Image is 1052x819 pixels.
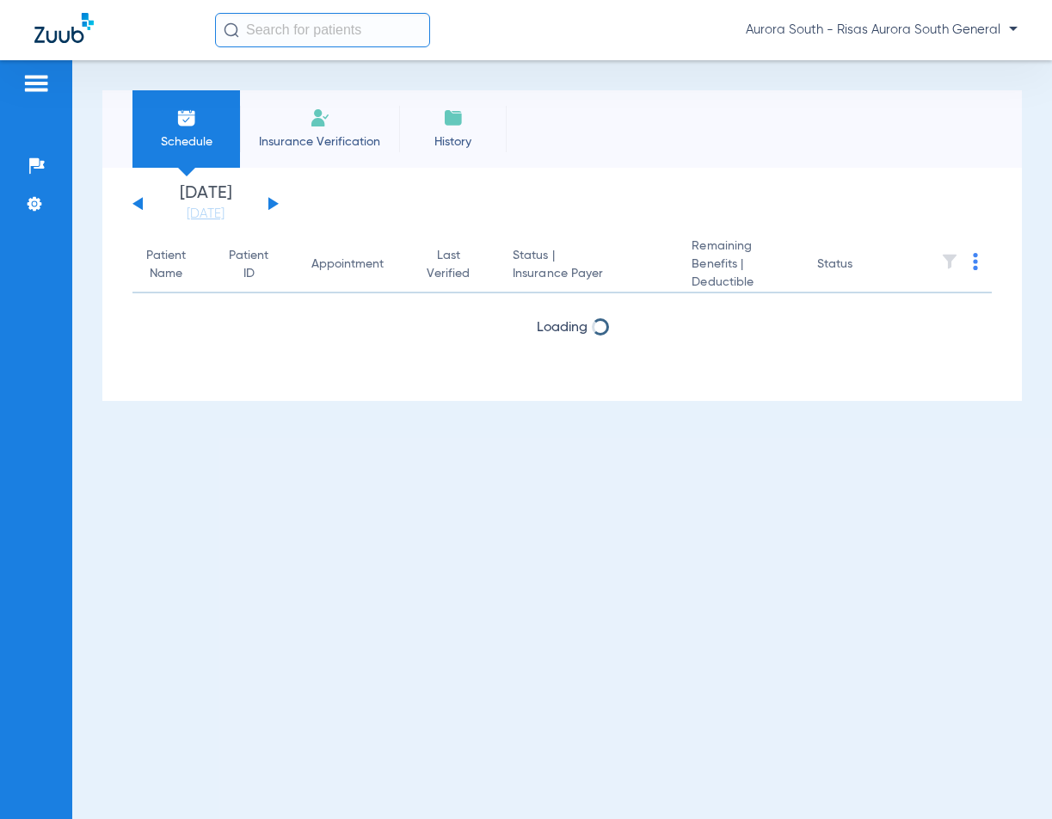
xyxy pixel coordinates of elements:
th: Remaining Benefits | [678,237,803,293]
th: Status [803,237,920,293]
span: Loading [537,366,588,380]
img: filter.svg [941,253,958,270]
span: Insurance Verification [253,133,386,151]
div: Appointment [311,256,399,274]
span: Aurora South - Risas Aurora South General [746,22,1018,39]
input: Search for patients [215,13,430,47]
span: History [412,133,494,151]
div: Patient Name [146,247,201,283]
img: Manual Insurance Verification [310,108,330,128]
div: Last Verified [427,247,485,283]
span: Deductible [692,274,790,292]
div: Patient ID [229,247,268,283]
a: [DATE] [154,206,257,223]
div: Appointment [311,256,384,274]
li: [DATE] [154,185,257,223]
span: Loading [537,321,588,335]
div: Patient ID [229,247,284,283]
img: Schedule [176,108,197,128]
img: Zuub Logo [34,13,94,43]
img: group-dot-blue.svg [973,253,978,270]
img: Search Icon [224,22,239,38]
div: Last Verified [427,247,470,283]
span: Schedule [145,133,227,151]
div: Patient Name [146,247,186,283]
th: Status | [499,237,678,293]
span: Insurance Payer [513,265,664,283]
img: hamburger-icon [22,73,50,94]
img: History [443,108,464,128]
